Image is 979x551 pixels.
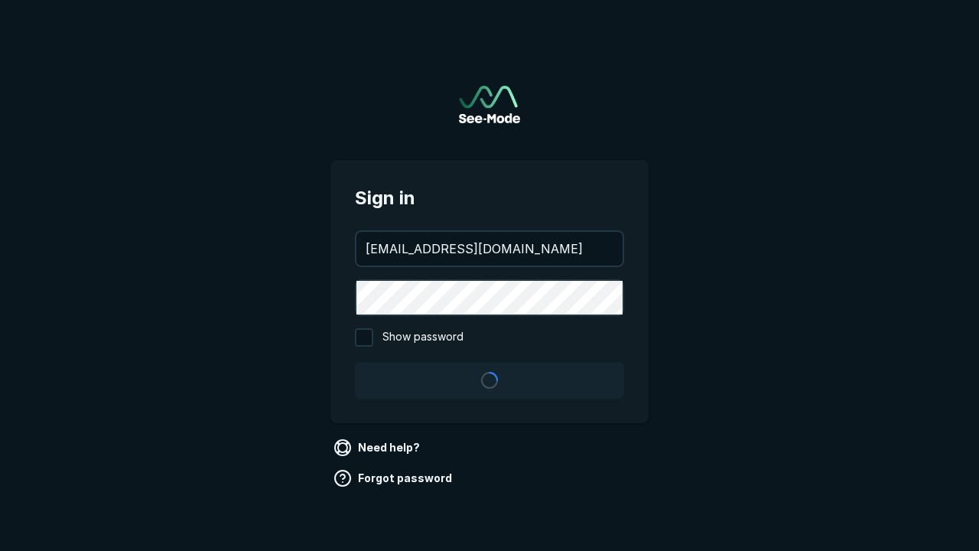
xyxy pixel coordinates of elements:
a: Forgot password [330,466,458,491]
img: See-Mode Logo [459,86,520,123]
a: Go to sign in [459,86,520,123]
a: Need help? [330,435,426,460]
span: Sign in [355,184,624,212]
input: your@email.com [356,232,623,266]
span: Show password [382,328,463,347]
